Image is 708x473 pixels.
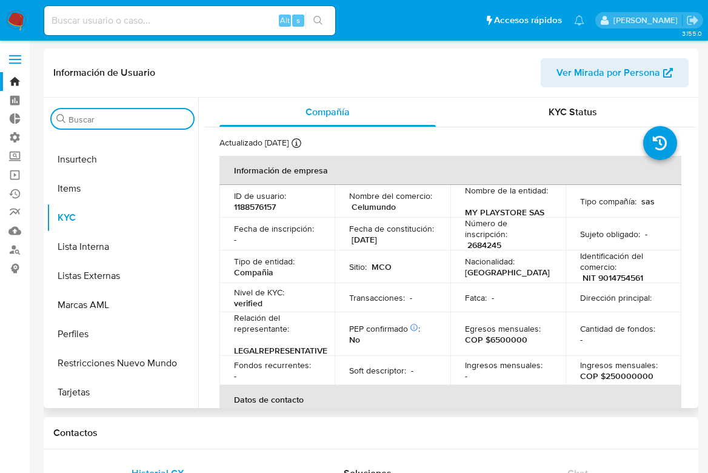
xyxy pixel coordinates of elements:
p: Fatca : [465,292,487,303]
button: Perfiles [47,320,198,349]
p: [GEOGRAPHIC_DATA] [465,267,550,278]
p: juan.tosini@mercadolibre.com [613,15,682,26]
h1: Información de Usuario [53,67,155,79]
p: PEP confirmado : [349,323,420,334]
p: Tipo compañía : [580,196,636,207]
p: No [349,334,360,345]
span: s [296,15,300,26]
p: [DATE] [352,234,377,245]
p: Nombre del comercio : [349,190,432,201]
p: 2684245 [467,240,501,250]
h1: Contactos [53,427,689,439]
input: Buscar [68,114,189,125]
span: Alt [280,15,290,26]
button: Items [47,174,198,203]
p: Dirección principal : [580,292,652,303]
p: Transacciones : [349,292,405,303]
p: verified [234,298,262,309]
p: Soft descriptor : [349,365,406,376]
span: Compañía [306,105,350,119]
p: sas [641,196,655,207]
button: Listas Externas [47,261,198,290]
p: - [465,371,467,381]
p: Número de inscripción : [465,218,551,240]
button: KYC [47,203,198,232]
p: - [580,334,583,345]
button: Lista Interna [47,232,198,261]
p: - [411,365,413,376]
p: COP $6500000 [465,334,527,345]
p: Ingresos mensuales : [580,360,658,371]
button: Ver Mirada por Persona [541,58,689,87]
button: search-icon [306,12,330,29]
p: Fondos recurrentes : [234,360,311,371]
span: Ver Mirada por Persona [556,58,660,87]
p: Egresos mensuales : [465,323,541,334]
button: Restricciones Nuevo Mundo [47,349,198,378]
p: Identificación del comercio : [580,250,666,272]
p: - [492,292,494,303]
input: Buscar usuario o caso... [44,13,335,29]
p: - [410,292,412,303]
th: Datos de contacto [219,385,681,414]
p: Actualizado [DATE] [219,137,289,149]
p: - [645,229,647,240]
p: MCO [372,261,392,272]
p: Ingresos mensuales : [465,360,543,371]
th: Información de empresa [219,156,681,185]
p: Fecha de constitución : [349,223,434,234]
p: Tipo de entidad : [234,256,295,267]
p: ID de usuario : [234,190,286,201]
a: Salir [686,14,699,27]
span: Accesos rápidos [494,14,562,27]
p: Fecha de inscripción : [234,223,314,234]
button: Marcas AML [47,290,198,320]
p: Cantidad de fondos : [580,323,655,334]
p: Nivel de KYC : [234,287,284,298]
p: MY PLAYSTORE SAS [465,207,544,218]
p: NIT 9014754561 [583,272,643,283]
button: Tarjetas [47,378,198,407]
p: Nacionalidad : [465,256,515,267]
p: 1188576157 [234,201,276,212]
p: - [234,234,236,245]
p: Relación del representante : [234,312,320,334]
p: LEGALREPRESENTATIVE [234,345,327,356]
p: Sitio : [349,261,367,272]
span: KYC Status [549,105,597,119]
p: Celumundo [352,201,396,212]
p: Compañia [234,267,273,278]
p: - [234,371,236,381]
p: Sujeto obligado : [580,229,640,240]
button: Buscar [56,114,66,124]
p: COP $250000000 [580,371,653,381]
p: Nombre de la entidad : [465,185,548,196]
a: Notificaciones [574,15,584,25]
button: Insurtech [47,145,198,174]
